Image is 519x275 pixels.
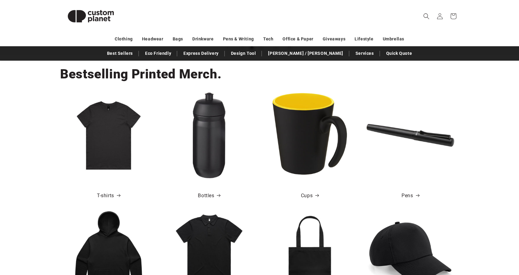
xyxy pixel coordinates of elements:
a: Clothing [115,34,133,44]
a: [PERSON_NAME] / [PERSON_NAME] [265,48,346,59]
a: Pens [402,191,419,200]
h2: Bestselling Printed Merch. [60,66,221,82]
a: Bottles [198,191,220,200]
a: Tech [263,34,273,44]
a: Best Sellers [104,48,136,59]
a: Express Delivery [180,48,222,59]
img: HydroFlex™ 500 ml squeezy sport bottle [165,92,253,179]
a: Drinkware [192,34,213,44]
img: Custom Planet [60,2,121,30]
iframe: Chat Widget [417,209,519,275]
a: Pens & Writing [223,34,254,44]
summary: Search [420,9,433,23]
a: Bags [173,34,183,44]
a: Design Tool [228,48,259,59]
a: Quick Quote [383,48,415,59]
img: Oli 360 ml ceramic mug with handle [266,92,354,179]
a: Services [352,48,377,59]
a: Umbrellas [383,34,404,44]
a: Office & Paper [283,34,313,44]
a: Giveaways [323,34,345,44]
a: T-shirts [97,191,120,200]
a: Eco Friendly [142,48,174,59]
a: Lifestyle [355,34,373,44]
a: Cups [301,191,319,200]
a: Headwear [142,34,163,44]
